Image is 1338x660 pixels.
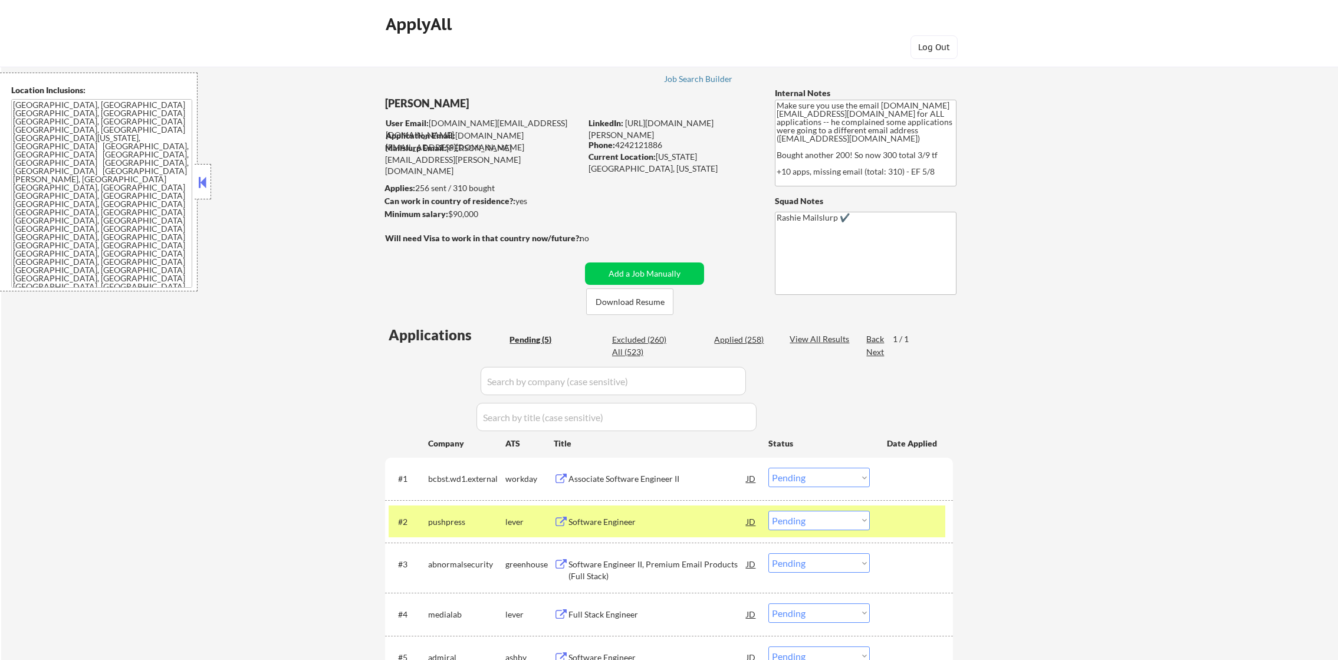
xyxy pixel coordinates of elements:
div: 4242121886 [589,139,755,151]
strong: Application Email: [386,130,455,140]
strong: LinkedIn: [589,118,623,128]
input: Search by title (case sensitive) [476,403,757,431]
a: [URL][DOMAIN_NAME][PERSON_NAME] [589,118,714,140]
div: Back [866,333,885,345]
div: Title [554,438,757,449]
div: Internal Notes [775,87,956,99]
div: Applications [389,328,505,342]
div: Next [866,346,885,358]
strong: User Email: [386,118,429,128]
div: JD [745,511,757,532]
div: #1 [398,473,419,485]
button: Log Out [910,35,958,59]
div: yes [384,195,577,207]
div: Job Search Builder [664,75,733,83]
div: medialab [428,609,505,620]
div: ApplyAll [386,14,455,34]
strong: Minimum salary: [384,209,448,219]
div: ATS [505,438,554,449]
button: Download Resume [586,288,673,315]
div: View All Results [790,333,853,345]
button: Add a Job Manually [585,262,704,285]
div: [DOMAIN_NAME][EMAIL_ADDRESS][DOMAIN_NAME] [386,117,581,140]
strong: Can work in country of residence?: [384,196,515,206]
div: Date Applied [887,438,939,449]
div: Applied (258) [714,334,773,346]
div: pushpress [428,516,505,528]
div: greenhouse [505,559,554,570]
div: abnormalsecurity [428,559,505,570]
input: Search by company (case sensitive) [481,367,746,395]
div: Squad Notes [775,195,956,207]
div: 256 sent / 310 bought [384,182,581,194]
strong: Applies: [384,183,415,193]
div: #3 [398,559,419,570]
div: [PERSON_NAME] [385,96,627,111]
div: Associate Software Engineer II [568,473,747,485]
div: $90,000 [384,208,581,220]
div: [DOMAIN_NAME][EMAIL_ADDRESS][DOMAIN_NAME] [386,130,581,153]
div: JD [745,603,757,625]
div: Excluded (260) [612,334,671,346]
div: Location Inclusions: [11,84,193,96]
strong: Mailslurp Email: [385,143,446,153]
div: JD [745,468,757,489]
div: Software Engineer [568,516,747,528]
div: lever [505,609,554,620]
div: #4 [398,609,419,620]
div: Company [428,438,505,449]
div: workday [505,473,554,485]
div: Status [768,432,870,454]
div: All (523) [612,346,671,358]
div: 1 / 1 [893,333,920,345]
div: no [580,232,613,244]
strong: Phone: [589,140,615,150]
div: Pending (5) [509,334,568,346]
div: Software Engineer II, Premium Email Products (Full Stack) [568,559,747,582]
div: [PERSON_NAME][EMAIL_ADDRESS][PERSON_NAME][DOMAIN_NAME] [385,142,581,177]
div: lever [505,516,554,528]
strong: Current Location: [589,152,656,162]
div: #2 [398,516,419,528]
div: bcbst.wd1.external [428,473,505,485]
div: Full Stack Engineer [568,609,747,620]
a: Job Search Builder [664,74,733,86]
div: [US_STATE][GEOGRAPHIC_DATA], [US_STATE] [589,151,755,174]
div: JD [745,553,757,574]
strong: Will need Visa to work in that country now/future?: [385,233,581,243]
